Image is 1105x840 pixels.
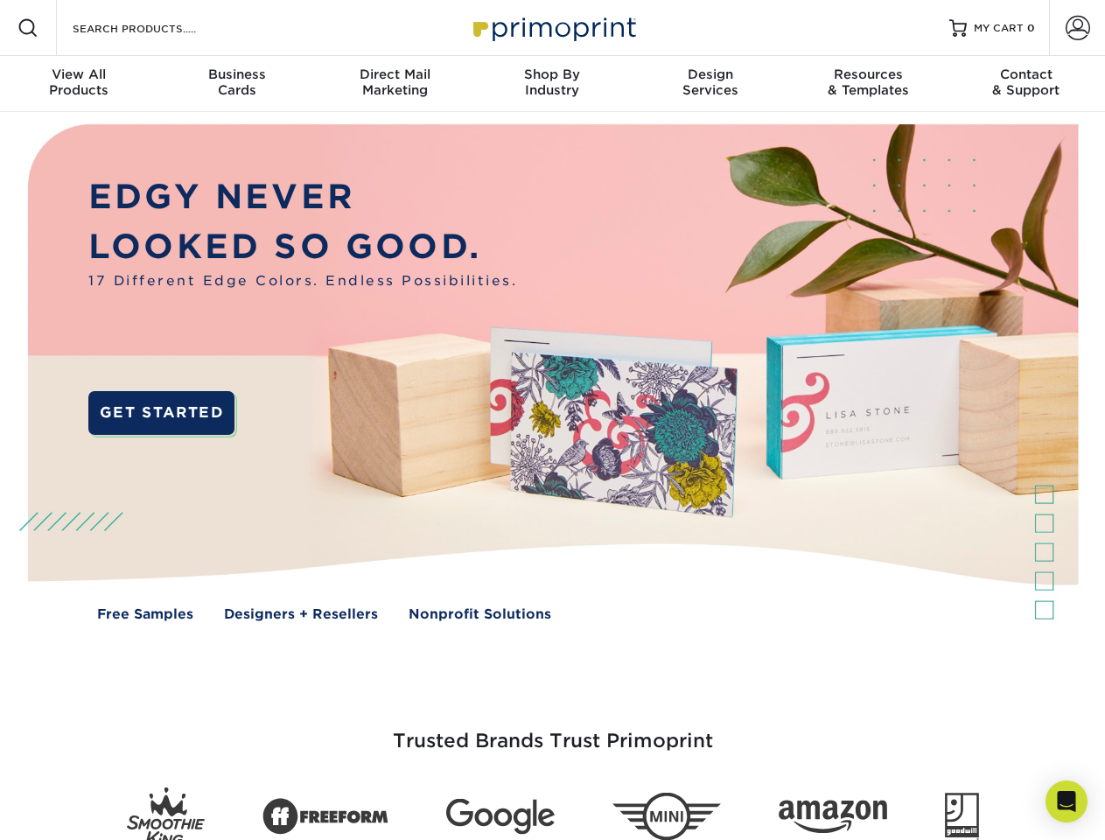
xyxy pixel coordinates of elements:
img: Amazon [779,801,887,834]
p: LOOKED SO GOOD. [88,222,517,272]
div: & Templates [789,66,947,98]
span: 0 [1027,22,1035,34]
iframe: Google Customer Reviews [4,787,149,834]
a: Designers + Resellers [224,605,378,625]
a: Contact& Support [948,56,1105,112]
span: Business [157,66,315,82]
a: Resources& Templates [789,56,947,112]
a: Nonprofit Solutions [409,605,551,625]
a: DesignServices [632,56,789,112]
img: Goodwill [945,793,979,840]
a: Shop ByIndustry [473,56,631,112]
a: Free Samples [97,605,193,625]
span: Design [632,66,789,82]
a: BusinessCards [157,56,315,112]
span: Resources [789,66,947,82]
span: MY CART [974,21,1024,36]
div: Open Intercom Messenger [1046,780,1088,822]
span: Shop By [473,66,631,82]
img: Google [446,799,555,835]
a: Direct MailMarketing [316,56,473,112]
h3: Trusted Brands Trust Primoprint [41,688,1065,773]
p: EDGY NEVER [88,172,517,222]
a: GET STARTED [88,391,234,435]
div: Services [632,66,789,98]
input: SEARCH PRODUCTS..... [71,17,241,38]
span: Direct Mail [316,66,473,82]
span: Contact [948,66,1105,82]
div: Industry [473,66,631,98]
span: 17 Different Edge Colors. Endless Possibilities. [88,271,517,291]
div: & Support [948,66,1105,98]
img: Primoprint [465,9,640,46]
div: Marketing [316,66,473,98]
div: Cards [157,66,315,98]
